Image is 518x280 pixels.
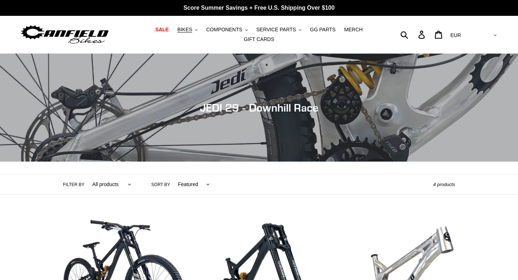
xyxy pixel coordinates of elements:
[174,25,201,35] button: BIKES
[240,35,278,44] a: GIFT CARDS
[177,27,192,33] span: BIKES
[310,27,336,33] span: GG PARTS
[433,182,455,187] span: 4 products
[206,27,242,33] span: COMPONENTS
[253,25,305,35] button: SERVICE PARTS
[203,25,251,35] button: COMPONENTS
[63,181,85,188] label: Filter by
[306,25,339,35] a: GG PARTS
[404,27,423,42] input: Search
[256,27,296,33] span: SERVICE PARTS
[151,181,170,188] label: Sort by
[152,25,172,35] a: SALE
[341,25,366,35] a: MERCH
[244,36,274,42] span: GIFT CARDS
[200,101,318,114] span: JEDI 29 - Downhill Race
[344,27,363,33] span: MERCH
[20,23,110,46] img: Canfield Bikes
[155,27,169,33] span: SALE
